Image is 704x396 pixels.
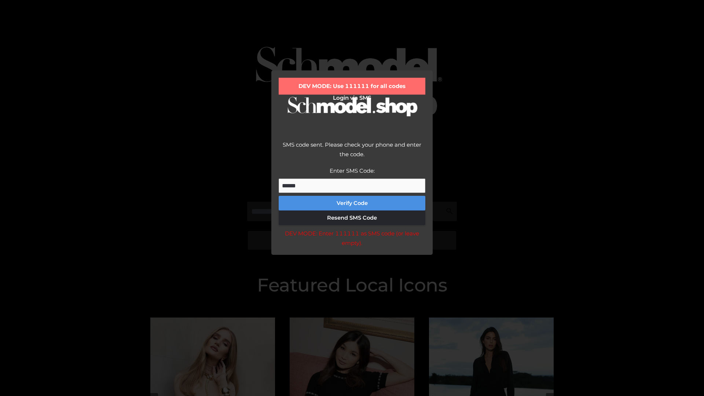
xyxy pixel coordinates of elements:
[279,196,425,210] button: Verify Code
[279,78,425,95] div: DEV MODE: Use 111111 for all codes
[279,210,425,225] button: Resend SMS Code
[279,229,425,247] div: DEV MODE: Enter 111111 as SMS code (or leave empty).
[279,95,425,101] h2: Login via SMS
[330,167,375,174] label: Enter SMS Code:
[279,140,425,166] div: SMS code sent. Please check your phone and enter the code.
